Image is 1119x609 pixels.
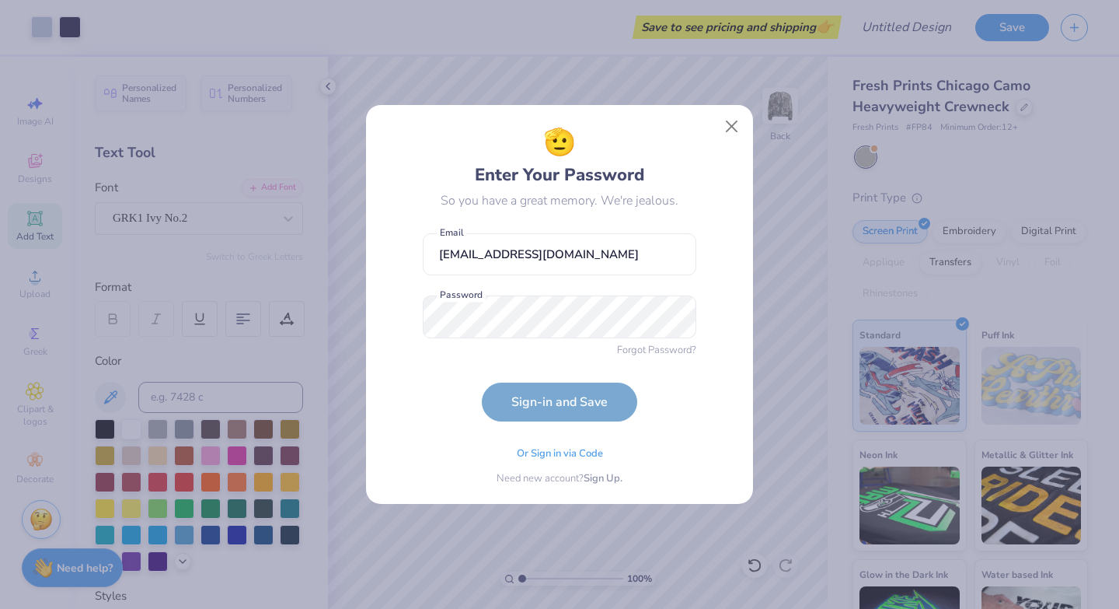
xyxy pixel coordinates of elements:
span: Or Sign in via Code [517,446,603,462]
span: 🫡 [543,123,576,163]
div: So you have a great memory. We're jealous. [441,191,678,210]
span: Forgot Password? [617,343,696,359]
button: Close [717,112,747,142]
div: Enter Your Password [475,123,644,188]
div: Need new account? [497,471,622,487]
span: Sign Up. [584,471,622,487]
